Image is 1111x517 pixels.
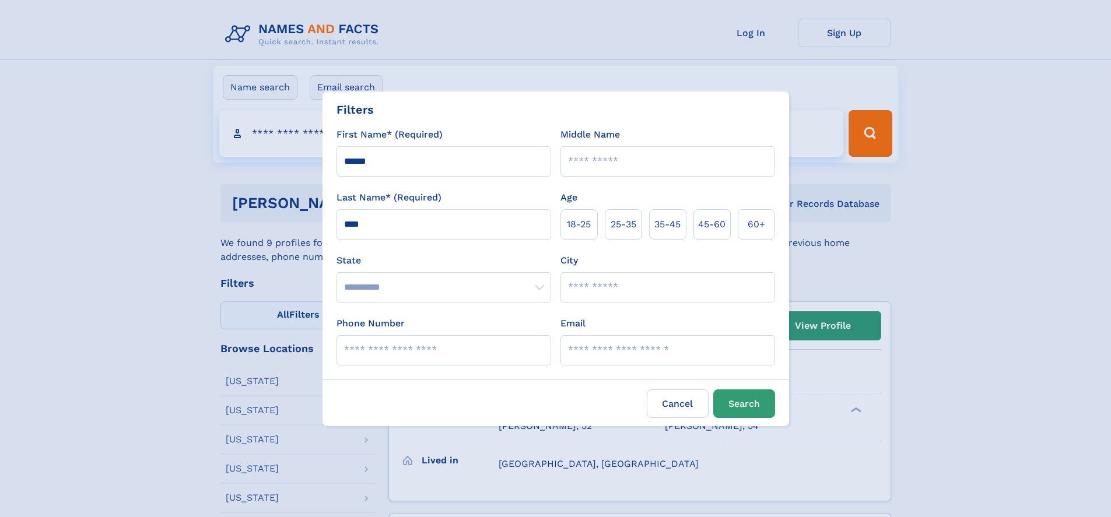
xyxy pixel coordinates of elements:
[713,389,775,418] button: Search
[337,316,405,330] label: Phone Number
[654,217,681,231] span: 35‑45
[647,389,709,418] label: Cancel
[560,254,578,268] label: City
[337,101,374,118] div: Filters
[337,128,443,142] label: First Name* (Required)
[560,191,577,205] label: Age
[560,128,620,142] label: Middle Name
[337,254,551,268] label: State
[698,217,726,231] span: 45‑60
[748,217,765,231] span: 60+
[611,217,636,231] span: 25‑35
[560,316,586,330] label: Email
[337,191,441,205] label: Last Name* (Required)
[567,217,591,231] span: 18‑25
